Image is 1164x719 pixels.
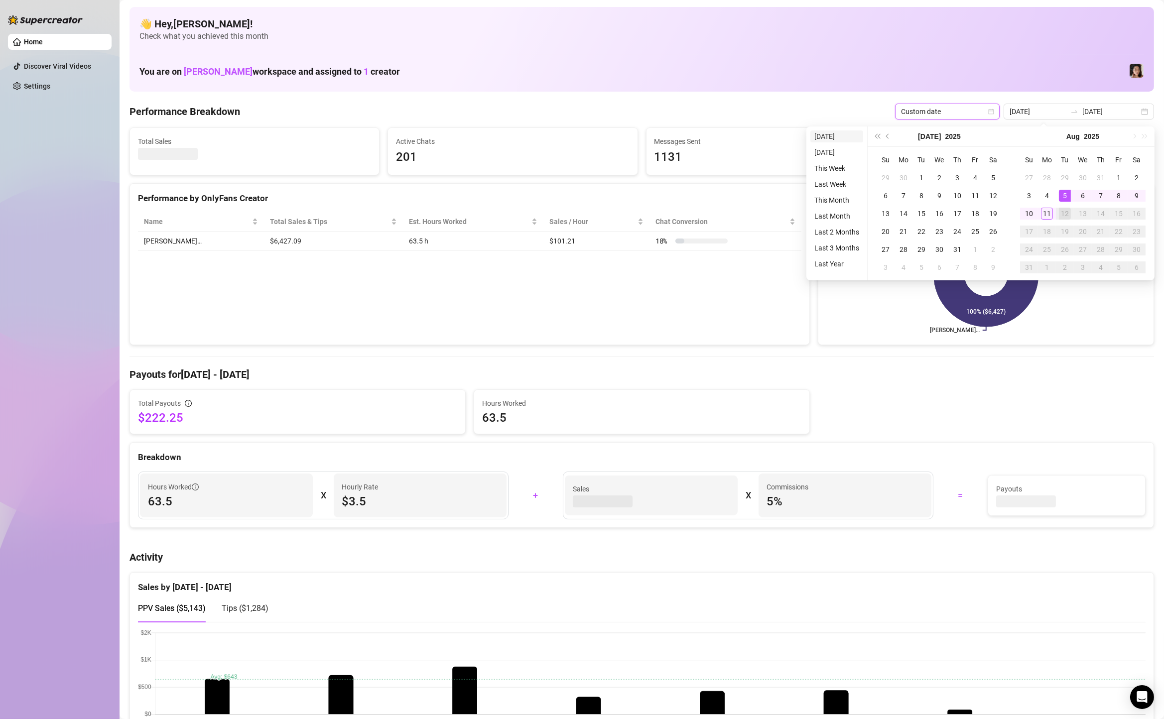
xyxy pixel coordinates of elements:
[1092,240,1110,258] td: 2025-08-28
[573,483,730,494] span: Sales
[1023,172,1035,184] div: 27
[1113,172,1125,184] div: 1
[1095,226,1107,238] div: 21
[810,146,863,158] li: [DATE]
[810,258,863,270] li: Last Year
[945,126,961,146] button: Choose a year
[1056,258,1074,276] td: 2025-09-02
[1092,187,1110,205] td: 2025-08-07
[898,208,909,220] div: 14
[767,481,808,492] article: Commissions
[987,261,999,273] div: 9
[1023,208,1035,220] div: 10
[810,242,863,254] li: Last 3 Months
[951,226,963,238] div: 24
[1056,187,1074,205] td: 2025-08-05
[895,187,912,205] td: 2025-07-07
[1038,187,1056,205] td: 2025-08-04
[877,258,895,276] td: 2025-08-03
[1070,108,1078,116] span: swap-right
[1074,169,1092,187] td: 2025-07-30
[880,226,892,238] div: 20
[951,172,963,184] div: 3
[767,493,923,509] span: 5 %
[1110,169,1128,187] td: 2025-08-01
[915,172,927,184] div: 1
[1095,208,1107,220] div: 14
[1059,261,1071,273] div: 2
[1056,169,1074,187] td: 2025-07-29
[543,212,649,232] th: Sales / Hour
[1059,172,1071,184] div: 29
[139,66,400,77] h1: You are on workspace and assigned to creator
[948,205,966,223] td: 2025-07-17
[1092,151,1110,169] th: Th
[880,208,892,220] div: 13
[1038,169,1056,187] td: 2025-07-28
[655,216,787,227] span: Chat Conversion
[515,487,557,503] div: +
[1110,187,1128,205] td: 2025-08-08
[948,187,966,205] td: 2025-07-10
[222,603,268,613] span: Tips ( $1,284 )
[138,212,264,232] th: Name
[898,172,909,184] div: 30
[396,148,629,167] span: 201
[1077,261,1089,273] div: 3
[1128,240,1146,258] td: 2025-08-30
[948,240,966,258] td: 2025-07-31
[1077,243,1089,255] div: 27
[1038,151,1056,169] th: Mo
[1023,243,1035,255] div: 24
[138,136,371,147] span: Total Sales
[1128,205,1146,223] td: 2025-08-16
[948,258,966,276] td: 2025-08-07
[1092,205,1110,223] td: 2025-08-14
[969,226,981,238] div: 25
[933,208,945,220] div: 16
[895,240,912,258] td: 2025-07-28
[1020,240,1038,258] td: 2025-08-24
[1095,172,1107,184] div: 31
[880,261,892,273] div: 3
[1041,243,1053,255] div: 25
[984,240,1002,258] td: 2025-08-02
[930,327,980,334] text: [PERSON_NAME]…
[649,212,801,232] th: Chat Conversion
[880,243,892,255] div: 27
[810,194,863,206] li: This Month
[966,205,984,223] td: 2025-07-18
[1038,258,1056,276] td: 2025-09-01
[966,187,984,205] td: 2025-07-11
[1059,226,1071,238] div: 19
[1074,151,1092,169] th: We
[1056,240,1074,258] td: 2025-08-26
[969,190,981,202] div: 11
[996,483,1137,494] span: Payouts
[144,216,250,227] span: Name
[810,210,863,222] li: Last Month
[912,240,930,258] td: 2025-07-29
[969,208,981,220] div: 18
[915,190,927,202] div: 8
[1092,258,1110,276] td: 2025-09-04
[1010,106,1066,117] input: Start date
[898,261,909,273] div: 4
[918,126,941,146] button: Choose a month
[948,223,966,240] td: 2025-07-24
[1113,226,1125,238] div: 22
[966,151,984,169] th: Fr
[912,205,930,223] td: 2025-07-15
[880,190,892,202] div: 6
[482,410,801,426] span: 63.5
[270,216,389,227] span: Total Sales & Tips
[1074,223,1092,240] td: 2025-08-20
[549,216,636,227] span: Sales / Hour
[1056,151,1074,169] th: Tu
[1023,261,1035,273] div: 31
[1110,258,1128,276] td: 2025-09-05
[192,483,199,490] span: info-circle
[1113,190,1125,202] div: 8
[1131,172,1143,184] div: 2
[1023,190,1035,202] div: 3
